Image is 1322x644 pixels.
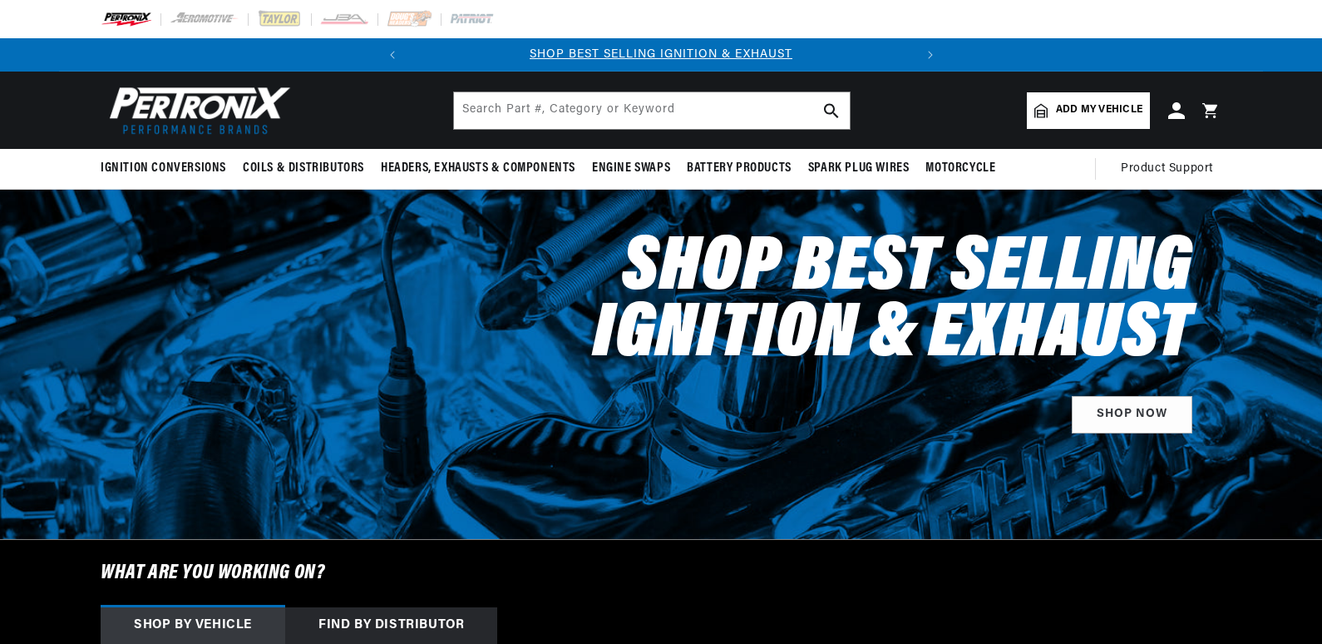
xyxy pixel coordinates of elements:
[101,607,285,644] div: Shop by vehicle
[243,160,364,177] span: Coils & Distributors
[1072,396,1192,433] a: SHOP NOW
[925,160,995,177] span: Motorcycle
[584,149,678,188] summary: Engine Swaps
[530,48,792,61] a: SHOP BEST SELLING IGNITION & EXHAUST
[454,92,850,129] input: Search Part #, Category or Keyword
[917,149,1004,188] summary: Motorcycle
[1121,149,1221,189] summary: Product Support
[687,160,792,177] span: Battery Products
[481,236,1192,369] h2: Shop Best Selling Ignition & Exhaust
[381,160,575,177] span: Headers, Exhausts & Components
[1121,160,1213,178] span: Product Support
[1056,102,1142,118] span: Add my vehicle
[372,149,584,188] summary: Headers, Exhausts & Components
[678,149,800,188] summary: Battery Products
[234,149,372,188] summary: Coils & Distributors
[800,149,918,188] summary: Spark Plug Wires
[409,46,914,64] div: 1 of 2
[808,160,910,177] span: Spark Plug Wires
[59,38,1263,72] slideshow-component: Translation missing: en.sections.announcements.announcement_bar
[59,540,1263,607] h6: What are you working on?
[813,92,850,129] button: search button
[101,160,226,177] span: Ignition Conversions
[592,160,670,177] span: Engine Swaps
[376,38,409,72] button: Translation missing: en.sections.announcements.previous_announcement
[1027,92,1150,129] a: Add my vehicle
[914,38,947,72] button: Translation missing: en.sections.announcements.next_announcement
[101,149,234,188] summary: Ignition Conversions
[409,46,914,64] div: Announcement
[285,607,497,644] div: Find by Distributor
[101,82,292,139] img: Pertronix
